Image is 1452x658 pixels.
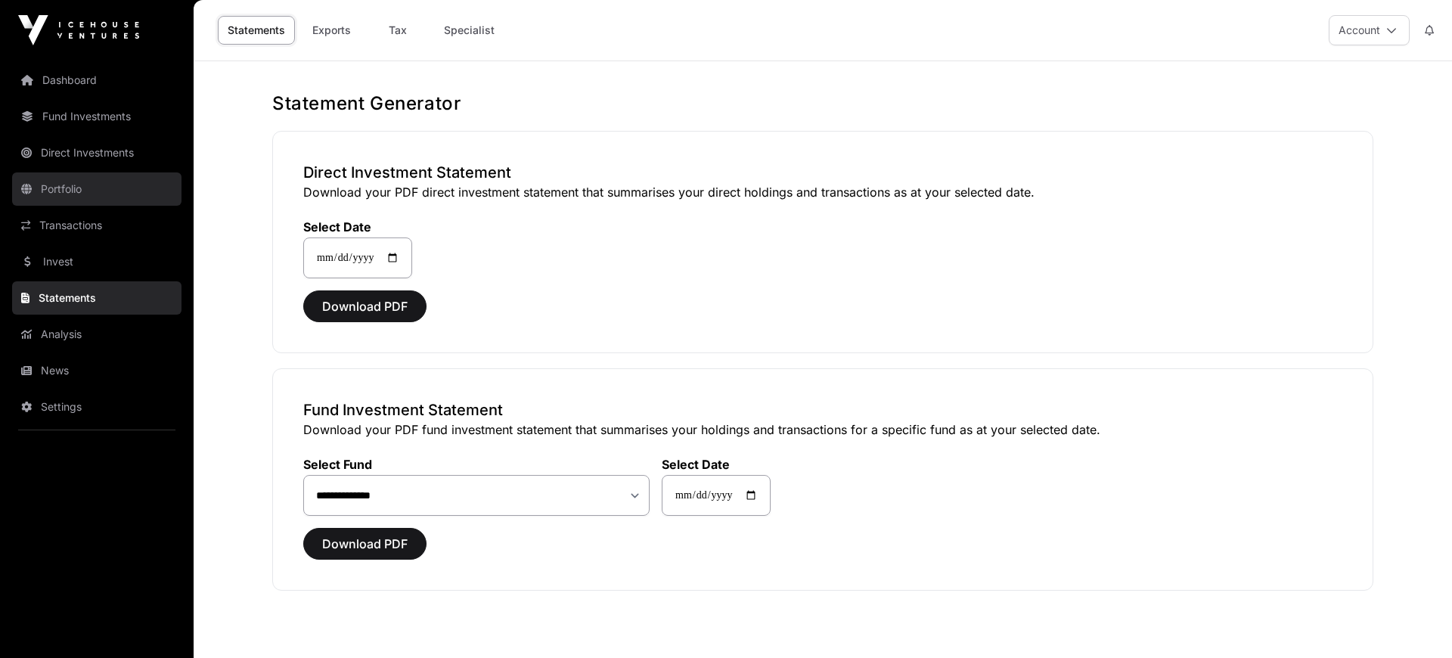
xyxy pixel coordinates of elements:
a: Portfolio [12,172,181,206]
label: Select Date [303,219,412,234]
p: Download your PDF fund investment statement that summarises your holdings and transactions for a ... [303,421,1342,439]
label: Select Fund [303,457,650,472]
h3: Fund Investment Statement [303,399,1342,421]
h1: Statement Generator [272,92,1373,116]
a: Direct Investments [12,136,181,169]
iframe: Chat Widget [1376,585,1452,658]
button: Download PDF [303,528,427,560]
a: Analysis [12,318,181,351]
a: Invest [12,245,181,278]
a: Tax [368,16,428,45]
span: Download PDF [322,535,408,553]
a: News [12,354,181,387]
a: Download PDF [303,543,427,558]
p: Download your PDF direct investment statement that summarises your direct holdings and transactio... [303,183,1342,201]
a: Transactions [12,209,181,242]
a: Dashboard [12,64,181,97]
a: Download PDF [303,306,427,321]
label: Select Date [662,457,771,472]
a: Statements [218,16,295,45]
a: Specialist [434,16,504,45]
button: Account [1329,15,1410,45]
span: Download PDF [322,297,408,315]
h3: Direct Investment Statement [303,162,1342,183]
a: Settings [12,390,181,424]
a: Exports [301,16,361,45]
a: Fund Investments [12,100,181,133]
button: Download PDF [303,290,427,322]
img: Icehouse Ventures Logo [18,15,139,45]
a: Statements [12,281,181,315]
